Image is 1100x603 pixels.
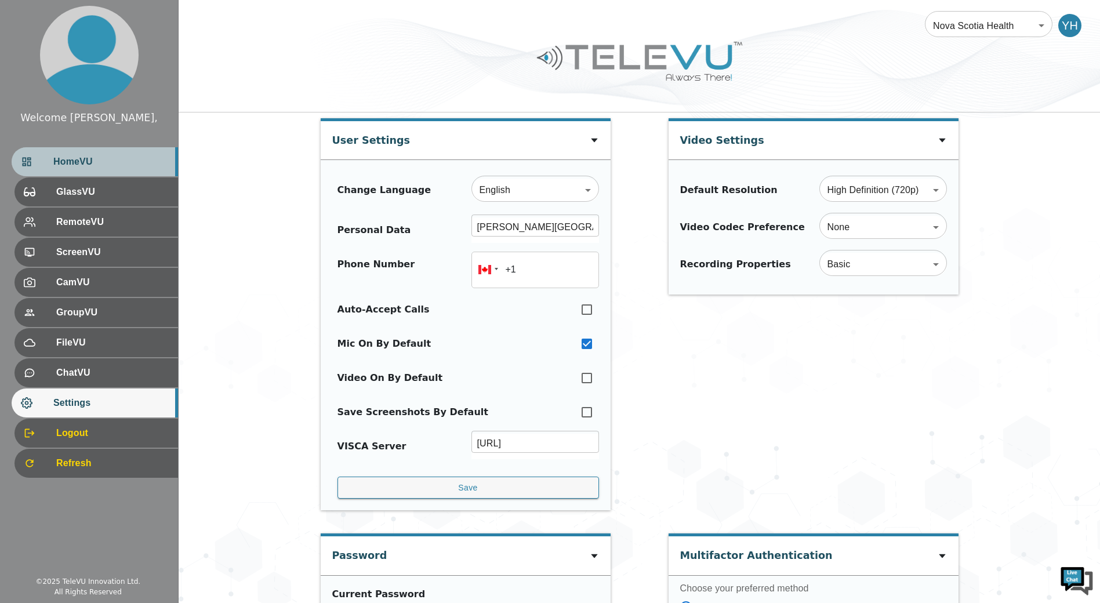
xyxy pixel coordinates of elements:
[14,268,178,297] div: CamVU
[680,220,805,234] div: Video Codec Preference
[680,582,947,595] label: Choose your preferred method
[12,388,178,417] div: Settings
[14,328,178,357] div: FileVU
[337,439,406,453] div: VISCA Server
[14,238,178,267] div: ScreenVU
[471,252,502,288] div: Canada: + 1
[680,257,791,271] div: Recording Properties
[337,303,430,317] div: Auto-Accept Calls
[14,419,178,448] div: Logout
[14,298,178,327] div: GroupVU
[337,371,443,385] div: Video On By Default
[680,536,833,569] div: Multifactor Authentication
[337,337,431,351] div: Mic On By Default
[819,248,947,281] div: Basic
[819,211,947,244] div: None
[337,257,415,282] div: Phone Number
[55,587,122,597] div: All Rights Reserved
[332,587,593,601] div: Current Password
[332,536,387,569] div: Password
[819,174,947,206] div: High Definition (720p)
[40,6,139,104] img: profile.png
[1058,14,1081,37] div: YH
[56,215,169,229] span: RemoteVU
[332,121,411,154] div: User Settings
[14,358,178,387] div: ChatVU
[337,405,488,419] div: Save Screenshots By Default
[337,223,411,237] div: Personal Data
[337,183,431,197] div: Change Language
[14,208,178,237] div: RemoteVU
[14,177,178,206] div: GlassVU
[56,245,169,259] span: ScreenVU
[53,396,169,410] span: Settings
[471,252,599,288] input: 1 (702) 123-4567
[1059,562,1094,597] img: Chat Widget
[56,366,169,380] span: ChatVU
[14,449,178,478] div: Refresh
[56,306,169,319] span: GroupVU
[20,110,158,125] div: Welcome [PERSON_NAME],
[56,456,169,470] span: Refresh
[680,121,764,154] div: Video Settings
[12,147,178,176] div: HomeVU
[56,185,169,199] span: GlassVU
[925,9,1052,42] div: Nova Scotia Health
[535,37,744,85] img: Logo
[680,183,778,197] div: Default Resolution
[471,174,599,206] div: English
[56,426,169,440] span: Logout
[337,477,599,499] button: Save
[35,576,140,587] div: © 2025 TeleVU Innovation Ltd.
[53,155,169,169] span: HomeVU
[56,275,169,289] span: CamVU
[56,336,169,350] span: FileVU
